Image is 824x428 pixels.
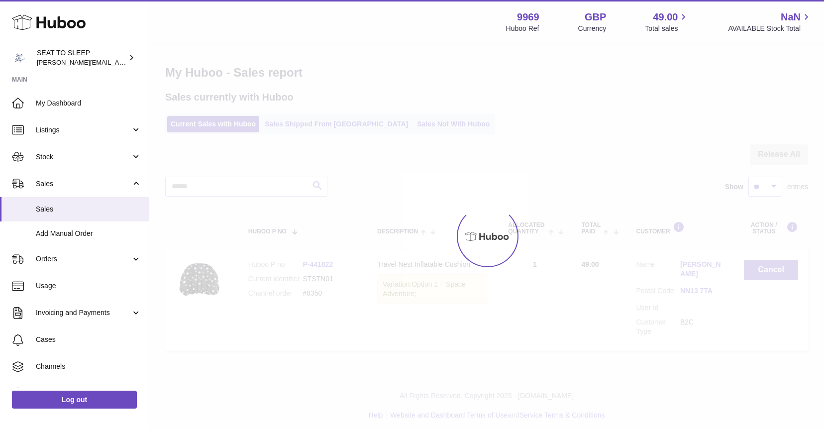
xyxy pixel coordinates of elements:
[36,308,131,318] span: Invoicing and Payments
[36,205,141,214] span: Sales
[728,24,812,33] span: AVAILABLE Stock Total
[12,50,27,65] img: amy@seattosleep.co.uk
[12,391,137,409] a: Log out
[781,10,801,24] span: NaN
[36,254,131,264] span: Orders
[36,362,141,371] span: Channels
[728,10,812,33] a: NaN AVAILABLE Stock Total
[578,24,607,33] div: Currency
[36,179,131,189] span: Sales
[36,229,141,238] span: Add Manual Order
[36,125,131,135] span: Listings
[506,24,539,33] div: Huboo Ref
[37,48,126,67] div: SEAT TO SLEEP
[36,281,141,291] span: Usage
[36,99,141,108] span: My Dashboard
[517,10,539,24] strong: 9969
[645,24,689,33] span: Total sales
[36,335,141,344] span: Cases
[37,58,200,66] span: [PERSON_NAME][EMAIL_ADDRESS][DOMAIN_NAME]
[645,10,689,33] a: 49.00 Total sales
[585,10,606,24] strong: GBP
[653,10,678,24] span: 49.00
[36,152,131,162] span: Stock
